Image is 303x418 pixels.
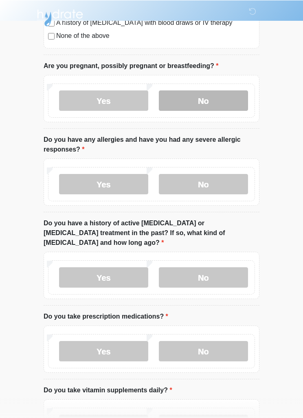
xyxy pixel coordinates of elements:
label: Yes [59,267,148,287]
label: No [159,90,248,110]
label: None of the above [56,31,255,40]
img: Hydrate IV Bar - Scottsdale Logo [35,6,84,26]
label: No [159,267,248,287]
label: Are you pregnant, possibly pregnant or breastfeeding? [44,61,218,70]
label: Yes [59,174,148,194]
label: Yes [59,90,148,110]
label: Do you have a history of active [MEDICAL_DATA] or [MEDICAL_DATA] treatment in the past? If so, wh... [44,218,259,247]
label: Yes [59,341,148,361]
label: Do you have any allergies and have you had any severe allergic responses? [44,134,259,154]
label: Do you take vitamin supplements daily? [44,385,172,395]
label: No [159,341,248,361]
label: No [159,174,248,194]
input: None of the above [48,33,55,39]
label: Do you take prescription medications? [44,311,168,321]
